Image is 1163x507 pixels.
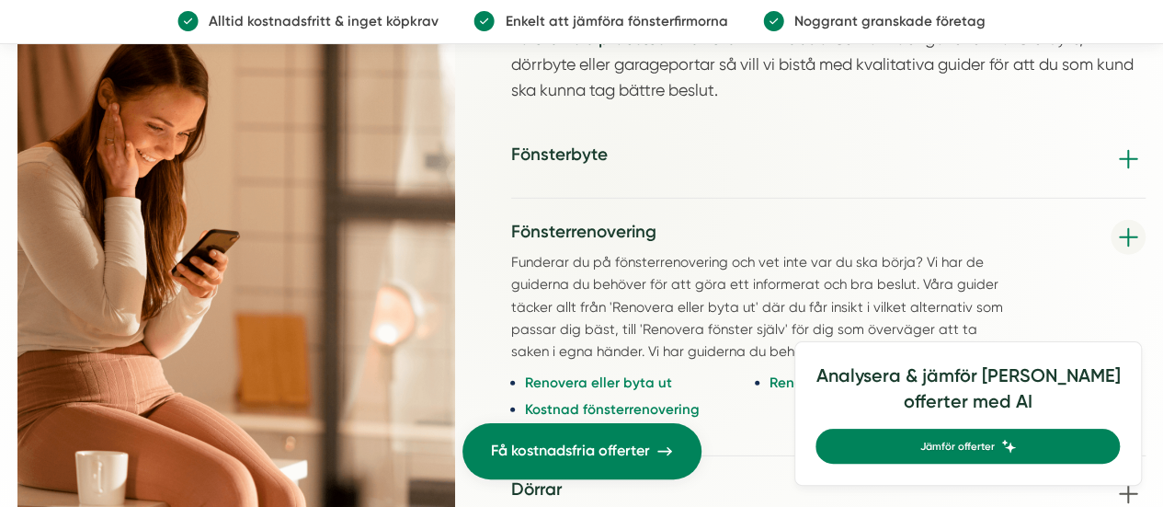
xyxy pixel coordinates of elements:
[511,478,562,502] h3: Dörrar
[511,26,1146,112] p: Oavsett om det gäller ett fönsterbyte, dörrbyte eller garageportar så vill vi bistå med kvalitati...
[815,429,1120,464] a: Jämför offerter
[770,372,1009,394] a: Renovera fönster själv
[784,10,986,32] p: Noggrant granskade företag
[462,423,701,479] a: Få kostnadsfria offerter
[511,251,1014,363] p: Funderar du på fönsterrenovering och vet inte var du ska börja? Vi har de guiderna du behöver för...
[199,10,439,32] p: Alltid kostnadsfritt & inget köpkrav
[919,438,994,455] span: Jämför offerter
[511,143,608,167] h3: Fönsterbyte
[495,10,727,32] p: Enkelt att jämföra fönsterfirmorna
[815,363,1120,429] h4: Analysera & jämför [PERSON_NAME] offerter med AI
[525,398,765,421] a: Kostnad fönsterrenovering
[511,29,805,49] strong: Förstå hela processen från start till mål.
[491,439,650,463] span: Få kostnadsfria offerter
[525,372,765,394] a: Renovera eller byta ut
[511,220,1014,245] h3: Fönsterrenovering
